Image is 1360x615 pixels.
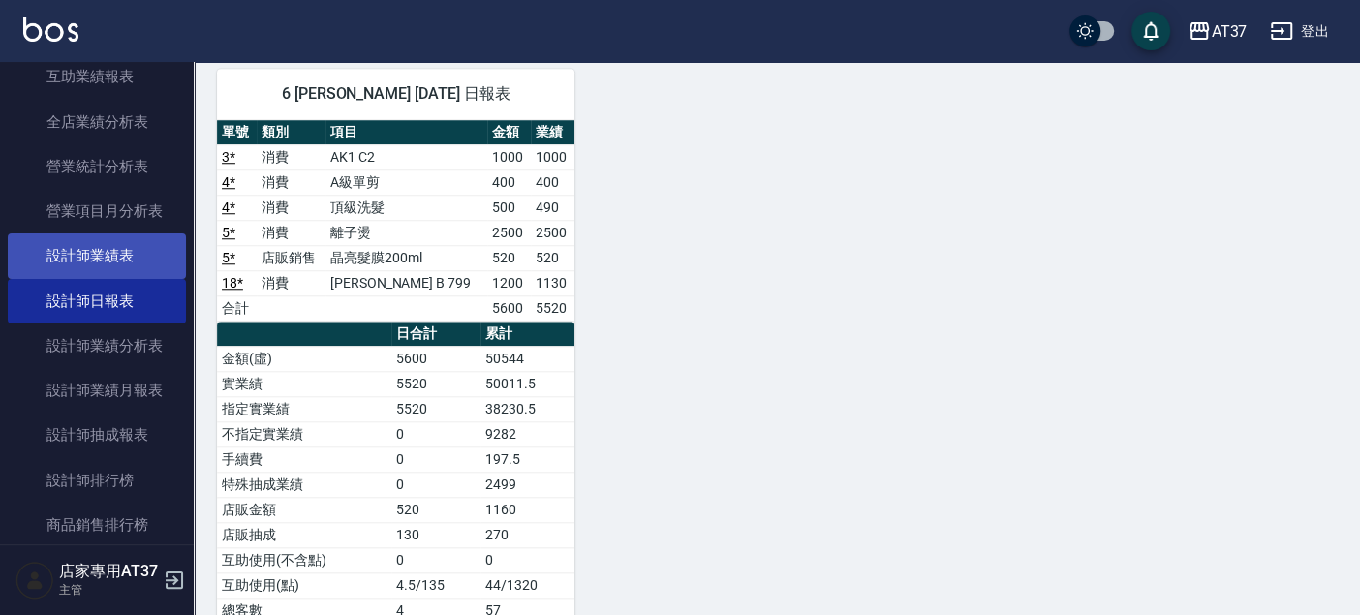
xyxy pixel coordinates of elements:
td: 消費 [257,270,325,295]
td: 消費 [257,169,325,195]
td: 520 [487,245,531,270]
td: 2500 [487,220,531,245]
td: 1200 [487,270,531,295]
td: 520 [391,497,479,522]
td: 1000 [487,144,531,169]
span: 6 [PERSON_NAME] [DATE] 日報表 [240,84,551,104]
td: 5600 [391,346,479,371]
a: 營業統計分析表 [8,144,186,189]
td: 不指定實業績 [217,421,391,446]
td: 400 [531,169,574,195]
td: 500 [487,195,531,220]
td: AK1 C2 [325,144,487,169]
table: a dense table [217,120,574,322]
a: 設計師排行榜 [8,458,186,503]
a: 設計師業績分析表 [8,323,186,368]
div: AT37 [1211,19,1247,44]
td: 實業績 [217,371,391,396]
a: 設計師業績表 [8,233,186,278]
a: 營業項目月分析表 [8,189,186,233]
td: 店販金額 [217,497,391,522]
a: 全店業績分析表 [8,100,186,144]
td: 0 [391,472,479,497]
th: 類別 [257,120,325,145]
td: 0 [391,421,479,446]
a: 互助業績報表 [8,54,186,99]
th: 項目 [325,120,487,145]
td: 0 [391,446,479,472]
a: 設計師日報表 [8,279,186,323]
a: 商品銷售排行榜 [8,503,186,547]
td: 490 [531,195,574,220]
td: A級單剪 [325,169,487,195]
td: 0 [391,547,479,572]
td: 44/1320 [480,572,575,598]
td: 2500 [531,220,574,245]
td: 5600 [487,295,531,321]
h5: 店家專用AT37 [59,562,158,581]
th: 累計 [480,322,575,347]
td: 晶亮髮膜200ml [325,245,487,270]
td: 手續費 [217,446,391,472]
img: Person [15,561,54,600]
td: 離子燙 [325,220,487,245]
a: 設計師抽成報表 [8,413,186,457]
td: 270 [480,522,575,547]
td: 4.5/135 [391,572,479,598]
td: 頂級洗髮 [325,195,487,220]
td: 2499 [480,472,575,497]
td: 消費 [257,195,325,220]
td: 指定實業績 [217,396,391,421]
td: 50011.5 [480,371,575,396]
td: 1000 [531,144,574,169]
td: 130 [391,522,479,547]
td: 0 [480,547,575,572]
td: 合計 [217,295,257,321]
td: [PERSON_NAME] B 799 [325,270,487,295]
td: 1160 [480,497,575,522]
td: 38230.5 [480,396,575,421]
td: 1130 [531,270,574,295]
td: 400 [487,169,531,195]
th: 日合計 [391,322,479,347]
td: 金額(虛) [217,346,391,371]
td: 9282 [480,421,575,446]
th: 金額 [487,120,531,145]
td: 消費 [257,144,325,169]
td: 店販銷售 [257,245,325,270]
td: 特殊抽成業績 [217,472,391,497]
button: save [1131,12,1170,50]
td: 店販抽成 [217,522,391,547]
button: 登出 [1262,14,1337,49]
a: 設計師業績月報表 [8,368,186,413]
td: 消費 [257,220,325,245]
td: 50544 [480,346,575,371]
td: 5520 [391,396,479,421]
th: 業績 [531,120,574,145]
td: 5520 [531,295,574,321]
td: 520 [531,245,574,270]
td: 197.5 [480,446,575,472]
p: 主管 [59,581,158,599]
img: Logo [23,17,78,42]
th: 單號 [217,120,257,145]
td: 5520 [391,371,479,396]
td: 互助使用(不含點) [217,547,391,572]
td: 互助使用(點) [217,572,391,598]
button: AT37 [1180,12,1254,51]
